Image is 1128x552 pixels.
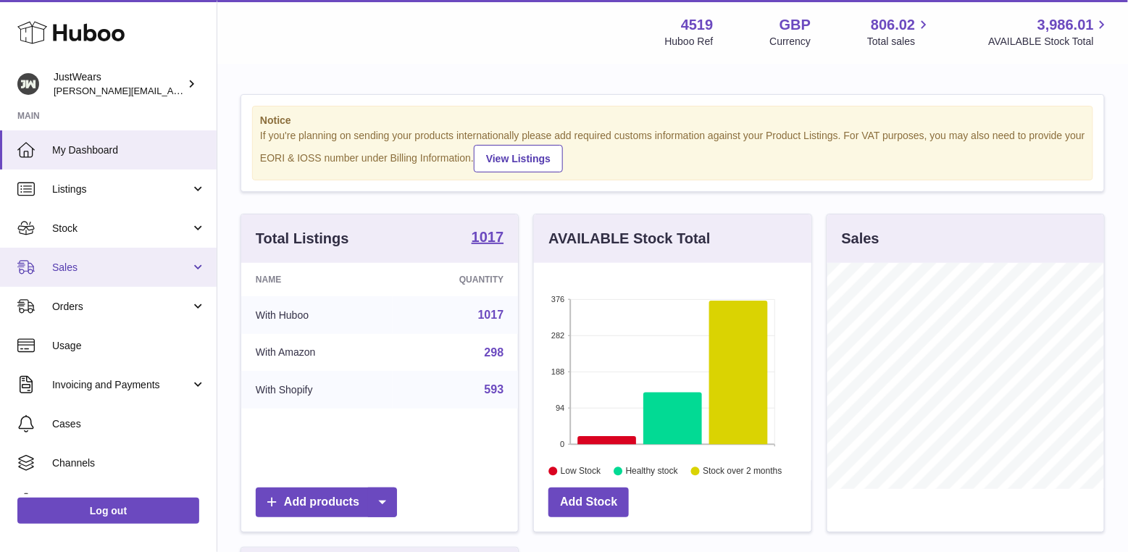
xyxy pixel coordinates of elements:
a: Add products [256,488,397,517]
span: Cases [52,417,206,431]
span: [PERSON_NAME][EMAIL_ADDRESS][DOMAIN_NAME] [54,85,291,96]
td: With Amazon [241,334,393,372]
td: With Huboo [241,296,393,334]
h3: Total Listings [256,229,349,248]
text: 376 [551,295,564,304]
text: Healthy stock [626,466,679,476]
span: Total sales [867,35,932,49]
text: 94 [556,403,565,412]
a: 3,986.01 AVAILABLE Stock Total [988,15,1111,49]
a: Log out [17,498,199,524]
span: Usage [52,339,206,353]
text: Stock over 2 months [703,466,782,476]
a: Add Stock [548,488,629,517]
text: 282 [551,331,564,340]
span: 806.02 [871,15,915,35]
a: 1017 [478,309,504,321]
strong: 1017 [472,230,504,244]
a: 806.02 Total sales [867,15,932,49]
text: 0 [561,440,565,448]
td: With Shopify [241,371,393,409]
span: AVAILABLE Stock Total [988,35,1111,49]
h3: Sales [842,229,880,248]
div: Currency [770,35,811,49]
span: Channels [52,456,206,470]
text: 188 [551,367,564,376]
div: If you're planning on sending your products internationally please add required customs informati... [260,129,1085,172]
th: Quantity [393,263,518,296]
span: Listings [52,183,191,196]
th: Name [241,263,393,296]
span: Sales [52,261,191,275]
a: 1017 [472,230,504,247]
strong: GBP [780,15,811,35]
strong: Notice [260,114,1085,127]
span: 3,986.01 [1037,15,1094,35]
a: 298 [485,346,504,359]
span: My Dashboard [52,143,206,157]
div: JustWears [54,70,184,98]
span: Orders [52,300,191,314]
img: josh@just-wears.com [17,73,39,95]
div: Huboo Ref [665,35,714,49]
text: Low Stock [561,466,601,476]
a: View Listings [474,145,563,172]
span: Invoicing and Payments [52,378,191,392]
h3: AVAILABLE Stock Total [548,229,710,248]
strong: 4519 [681,15,714,35]
a: 593 [485,383,504,396]
span: Stock [52,222,191,235]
